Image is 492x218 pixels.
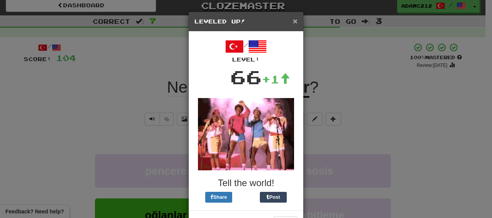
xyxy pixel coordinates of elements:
span: × [293,17,298,25]
button: Close [293,17,298,25]
div: Level: [194,56,298,63]
h5: Leveled Up! [194,18,298,25]
div: / [194,37,298,63]
img: dancing-0d422d2bf4134a41bd870944a7e477a280a918d08b0375f72831dcce4ed6eb41.gif [198,98,294,170]
div: +1 [262,72,290,87]
div: 66 [230,63,262,90]
iframe: X Post Button [232,192,260,203]
button: Post [260,192,287,203]
h3: Tell the world! [194,178,298,188]
button: Share [205,192,232,203]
